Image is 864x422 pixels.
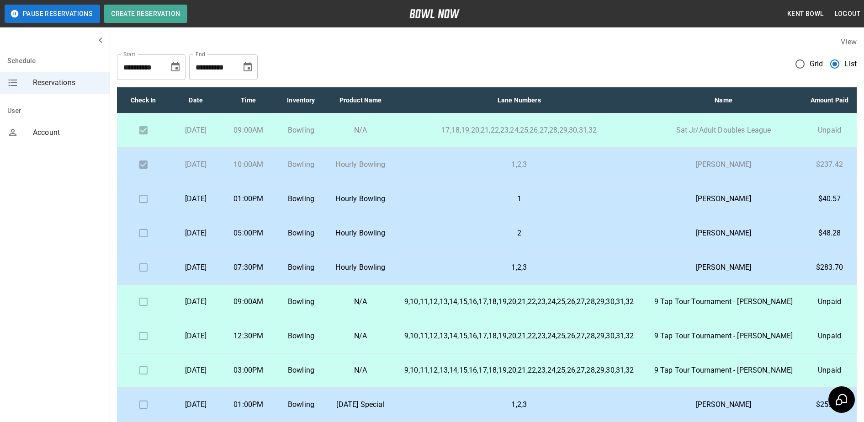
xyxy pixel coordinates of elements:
[652,193,795,204] p: [PERSON_NAME]
[652,365,795,376] p: 9 Tap Tour Tournament - [PERSON_NAME]
[177,296,215,307] p: [DATE]
[229,125,267,136] p: 09:00AM
[229,331,267,342] p: 12:30PM
[810,331,849,342] p: Unpaid
[229,159,267,170] p: 10:00AM
[645,87,802,113] th: Name
[401,228,638,239] p: 2
[5,5,100,23] button: Pause Reservations
[810,228,849,239] p: $48.28
[810,365,849,376] p: Unpaid
[652,331,795,342] p: 9 Tap Tour Tournament - [PERSON_NAME]
[810,262,849,273] p: $283.70
[335,365,387,376] p: N/A
[282,296,320,307] p: Bowling
[401,399,638,410] p: 1,2,3
[401,125,638,136] p: 17,18,19,20,21,22,23,24,25,26,27,28,29,30,31,32
[177,399,215,410] p: [DATE]
[335,331,387,342] p: N/A
[810,296,849,307] p: Unpaid
[166,58,185,76] button: Choose date, selected date is Aug 23, 2025
[335,262,387,273] p: Hourly Bowling
[177,228,215,239] p: [DATE]
[401,296,638,307] p: 9,10,11,12,13,14,15,16,17,18,19,20,21,22,23,24,25,26,27,28,29,30,31,32
[282,159,320,170] p: Bowling
[229,193,267,204] p: 01:00PM
[844,59,857,69] span: List
[177,365,215,376] p: [DATE]
[328,87,394,113] th: Product Name
[652,125,795,136] p: Sat Jr/Adult Doubles League
[335,399,387,410] p: [DATE] Special
[401,193,638,204] p: 1
[282,399,320,410] p: Bowling
[275,87,327,113] th: Inventory
[177,331,215,342] p: [DATE]
[222,87,275,113] th: Time
[652,296,795,307] p: 9 Tap Tour Tournament - [PERSON_NAME]
[810,399,849,410] p: $253.95
[335,193,387,204] p: Hourly Bowling
[229,262,267,273] p: 07:30PM
[104,5,187,23] button: Create Reservation
[282,262,320,273] p: Bowling
[401,331,638,342] p: 9,10,11,12,13,14,15,16,17,18,19,20,21,22,23,24,25,26,27,28,29,30,31,32
[401,159,638,170] p: 1,2,3
[282,331,320,342] p: Bowling
[802,87,857,113] th: Amount Paid
[229,228,267,239] p: 05:00PM
[282,228,320,239] p: Bowling
[335,228,387,239] p: Hourly Bowling
[177,159,215,170] p: [DATE]
[810,59,823,69] span: Grid
[33,127,102,138] span: Account
[117,87,170,113] th: Check In
[239,58,257,76] button: Choose date, selected date is Sep 23, 2025
[810,125,849,136] p: Unpaid
[335,125,387,136] p: N/A
[810,193,849,204] p: $40.57
[335,296,387,307] p: N/A
[831,5,864,22] button: Logout
[33,77,102,88] span: Reservations
[394,87,645,113] th: Lane Numbers
[652,159,795,170] p: [PERSON_NAME]
[177,193,215,204] p: [DATE]
[409,9,460,18] img: logo
[229,365,267,376] p: 03:00PM
[810,159,849,170] p: $237.42
[177,125,215,136] p: [DATE]
[652,262,795,273] p: [PERSON_NAME]
[282,193,320,204] p: Bowling
[335,159,387,170] p: Hourly Bowling
[229,296,267,307] p: 09:00AM
[282,365,320,376] p: Bowling
[652,228,795,239] p: [PERSON_NAME]
[170,87,222,113] th: Date
[652,399,795,410] p: [PERSON_NAME]
[401,365,638,376] p: 9,10,11,12,13,14,15,16,17,18,19,20,21,22,23,24,25,26,27,28,29,30,31,32
[784,5,827,22] button: Kent Bowl
[229,399,267,410] p: 01:00PM
[177,262,215,273] p: [DATE]
[841,37,857,46] label: View
[282,125,320,136] p: Bowling
[401,262,638,273] p: 1,2,3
